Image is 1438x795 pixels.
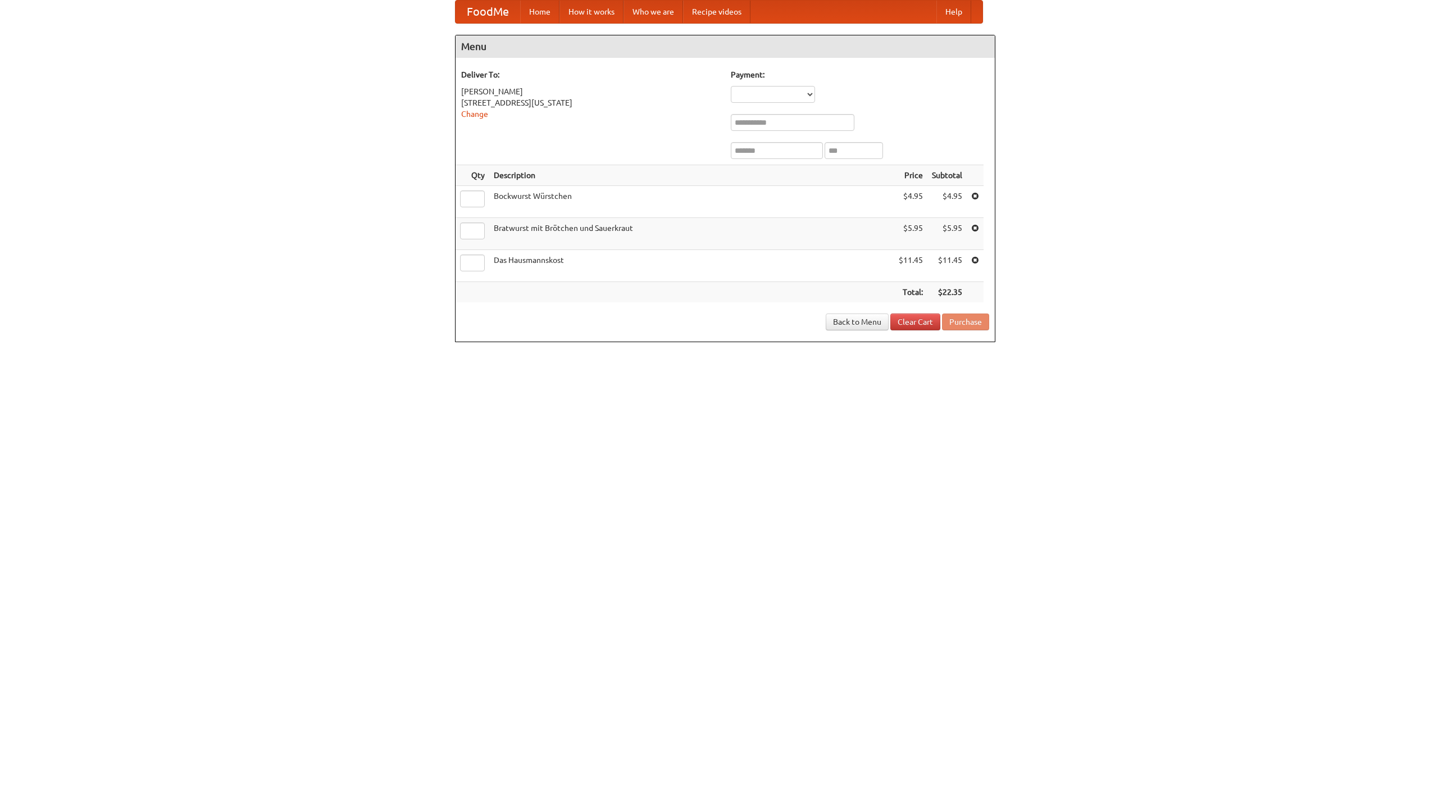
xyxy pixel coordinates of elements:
[489,250,894,282] td: Das Hausmannskost
[942,314,989,330] button: Purchase
[894,250,927,282] td: $11.45
[894,218,927,250] td: $5.95
[461,97,720,108] div: [STREET_ADDRESS][US_STATE]
[520,1,559,23] a: Home
[489,186,894,218] td: Bockwurst Würstchen
[456,165,489,186] th: Qty
[461,86,720,97] div: [PERSON_NAME]
[456,35,995,58] h4: Menu
[927,165,967,186] th: Subtotal
[894,186,927,218] td: $4.95
[683,1,750,23] a: Recipe videos
[559,1,624,23] a: How it works
[731,69,989,80] h5: Payment:
[489,165,894,186] th: Description
[826,314,889,330] a: Back to Menu
[624,1,683,23] a: Who we are
[936,1,971,23] a: Help
[927,282,967,303] th: $22.35
[894,165,927,186] th: Price
[894,282,927,303] th: Total:
[461,110,488,119] a: Change
[461,69,720,80] h5: Deliver To:
[489,218,894,250] td: Bratwurst mit Brötchen und Sauerkraut
[927,186,967,218] td: $4.95
[927,250,967,282] td: $11.45
[456,1,520,23] a: FoodMe
[927,218,967,250] td: $5.95
[890,314,940,330] a: Clear Cart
